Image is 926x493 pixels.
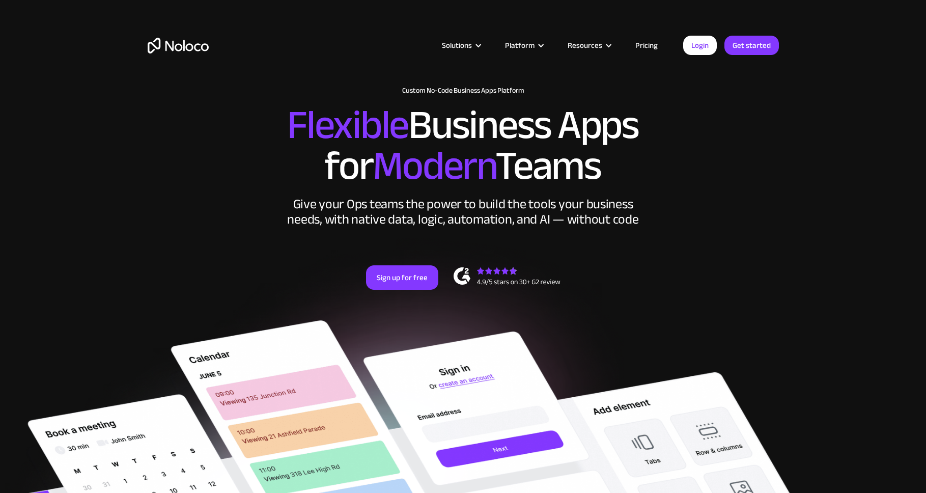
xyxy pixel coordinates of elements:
[287,87,408,163] span: Flexible
[148,105,779,186] h2: Business Apps for Teams
[366,265,438,290] a: Sign up for free
[429,39,492,52] div: Solutions
[492,39,555,52] div: Platform
[505,39,535,52] div: Platform
[373,128,495,204] span: Modern
[724,36,779,55] a: Get started
[555,39,623,52] div: Resources
[568,39,602,52] div: Resources
[623,39,670,52] a: Pricing
[285,197,641,227] div: Give your Ops teams the power to build the tools your business needs, with native data, logic, au...
[148,38,209,53] a: home
[442,39,472,52] div: Solutions
[683,36,717,55] a: Login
